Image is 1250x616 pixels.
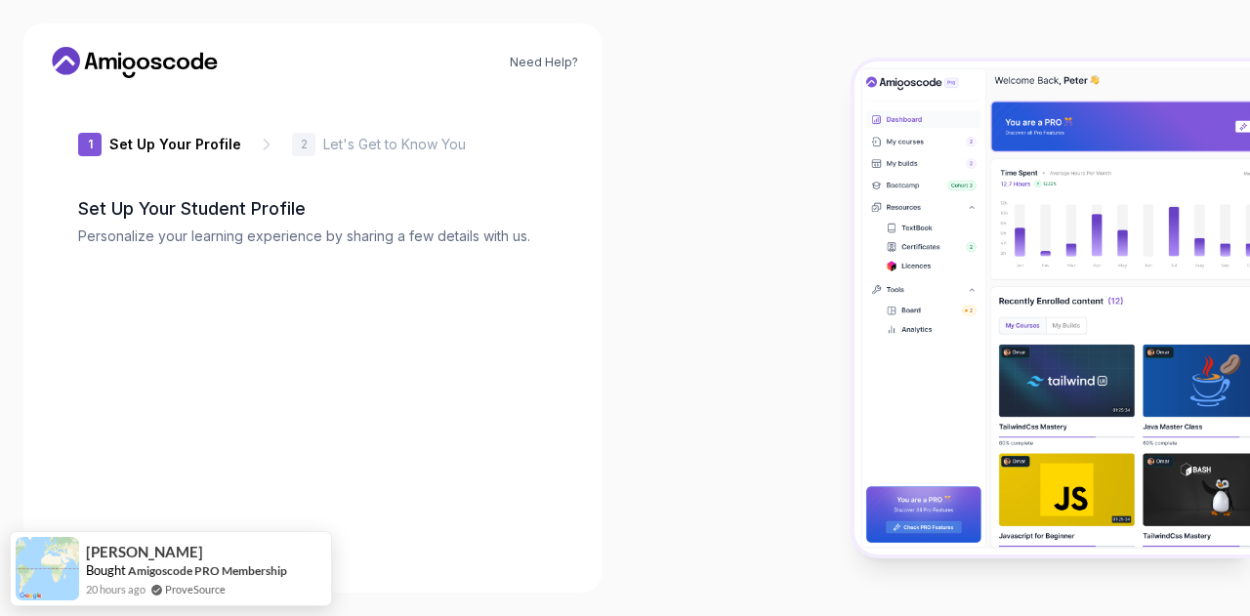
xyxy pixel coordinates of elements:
[165,581,226,597] a: ProveSource
[323,135,466,154] p: Let's Get to Know You
[47,47,223,78] a: Home link
[510,55,578,70] a: Need Help?
[86,581,146,597] span: 20 hours ago
[88,139,93,150] p: 1
[301,139,308,150] p: 2
[16,537,79,600] img: provesource social proof notification image
[78,226,547,246] p: Personalize your learning experience by sharing a few details with us.
[86,562,126,578] span: Bought
[128,563,287,578] a: Amigoscode PRO Membership
[86,544,203,560] span: [PERSON_NAME]
[78,195,547,223] h2: Set Up Your Student Profile
[109,135,241,154] p: Set Up Your Profile
[854,62,1250,554] img: Amigoscode Dashboard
